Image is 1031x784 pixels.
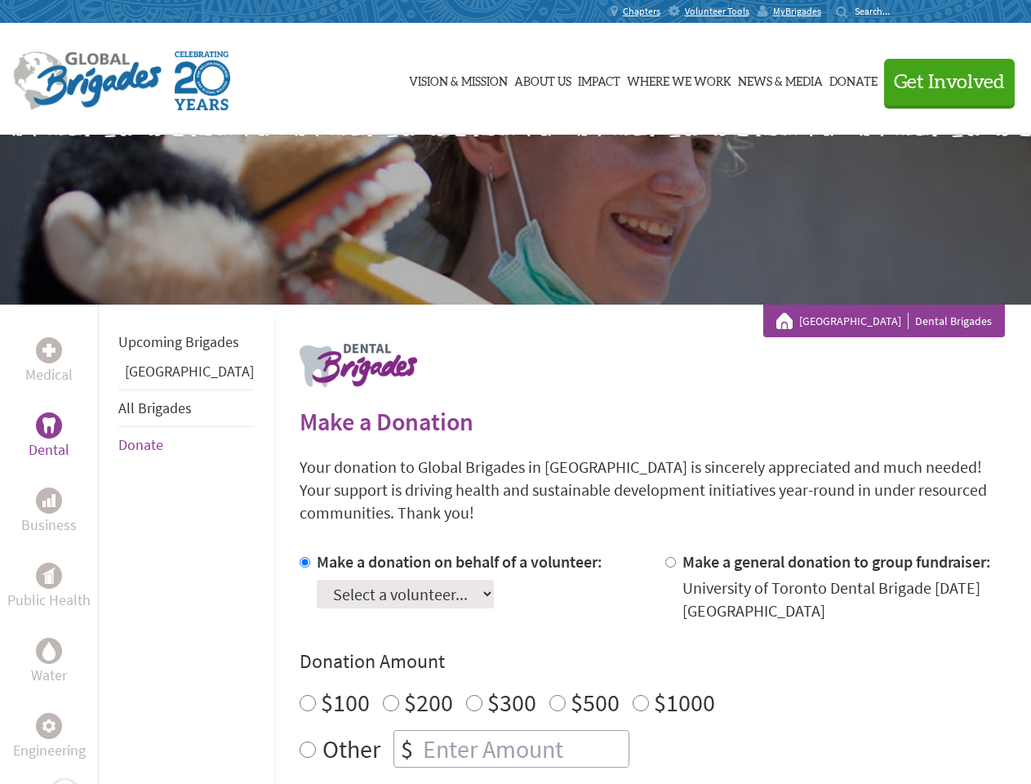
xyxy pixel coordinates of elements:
[42,719,56,733] img: Engineering
[25,363,73,386] p: Medical
[409,38,508,120] a: Vision & Mission
[36,713,62,739] div: Engineering
[36,412,62,439] div: Dental
[118,390,254,427] li: All Brigades
[21,488,77,537] a: BusinessBusiness
[125,362,254,381] a: [GEOGRAPHIC_DATA]
[623,5,660,18] span: Chapters
[578,38,620,120] a: Impact
[29,412,69,461] a: DentalDental
[884,59,1015,105] button: Get Involved
[36,563,62,589] div: Public Health
[300,456,1005,524] p: Your donation to Global Brigades in [GEOGRAPHIC_DATA] is sincerely appreciated and much needed! Y...
[42,344,56,357] img: Medical
[42,568,56,584] img: Public Health
[42,417,56,433] img: Dental
[894,73,1005,92] span: Get Involved
[420,731,629,767] input: Enter Amount
[738,38,823,120] a: News & Media
[300,648,1005,675] h4: Donation Amount
[13,739,86,762] p: Engineering
[799,313,909,329] a: [GEOGRAPHIC_DATA]
[13,713,86,762] a: EngineeringEngineering
[118,332,239,351] a: Upcoming Brigades
[685,5,749,18] span: Volunteer Tools
[776,313,992,329] div: Dental Brigades
[322,730,380,768] label: Other
[118,360,254,390] li: Panama
[404,687,453,718] label: $200
[36,488,62,514] div: Business
[773,5,821,18] span: MyBrigades
[36,638,62,664] div: Water
[300,344,417,387] img: logo-dental.png
[682,551,991,572] label: Make a general donation to group fundraiser:
[31,638,67,687] a: WaterWater
[42,641,56,660] img: Water
[42,494,56,507] img: Business
[321,687,370,718] label: $100
[36,337,62,363] div: Medical
[627,38,731,120] a: Where We Work
[21,514,77,537] p: Business
[571,687,620,718] label: $500
[7,589,91,612] p: Public Health
[29,439,69,461] p: Dental
[31,664,67,687] p: Water
[829,38,878,120] a: Donate
[394,731,420,767] div: $
[654,687,715,718] label: $1000
[514,38,571,120] a: About Us
[317,551,602,572] label: Make a donation on behalf of a volunteer:
[300,407,1005,436] h2: Make a Donation
[7,563,91,612] a: Public HealthPublic Health
[118,435,163,454] a: Donate
[682,577,1005,622] div: University of Toronto Dental Brigade [DATE] [GEOGRAPHIC_DATA]
[118,324,254,360] li: Upcoming Brigades
[118,427,254,463] li: Donate
[25,337,73,386] a: MedicalMedical
[118,399,192,417] a: All Brigades
[175,51,230,110] img: Global Brigades Celebrating 20 Years
[855,5,901,17] input: Search...
[13,51,162,110] img: Global Brigades Logo
[487,687,536,718] label: $300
